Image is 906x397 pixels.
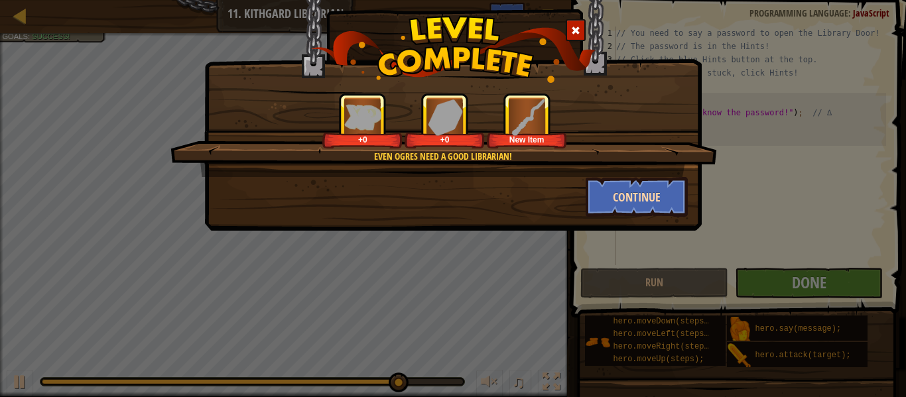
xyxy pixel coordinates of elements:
img: portrait.png [509,99,545,135]
div: +0 [325,135,400,144]
img: reward_icon_xp.png [344,104,381,130]
div: New Item [489,135,564,144]
button: Continue [586,177,688,217]
div: +0 [407,135,482,144]
div: Even ogres need a good Librarian! [233,150,652,163]
img: reward_icon_gems.png [428,99,462,135]
img: level_complete.png [311,16,596,83]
